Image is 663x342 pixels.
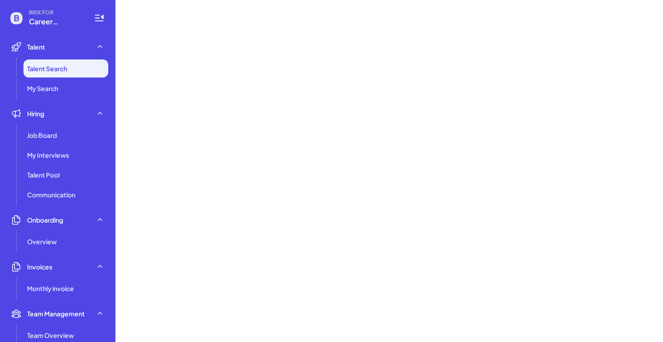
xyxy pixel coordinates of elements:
[27,331,74,340] span: Team Overview
[29,16,83,27] span: Career Executive Guangzhou
[27,262,52,271] span: Invoices
[27,284,74,293] span: Monthly invoice
[27,42,45,51] span: Talent
[27,309,85,318] span: Team Management
[27,109,44,118] span: Hiring
[27,64,67,73] span: Talent Search
[29,9,83,16] span: BRIX FOR
[27,131,57,140] span: Job Board
[27,215,63,224] span: Onboarding
[27,150,69,160] span: My Interviews
[27,170,60,179] span: Talent Pool
[27,237,57,246] span: Overview
[27,84,58,93] span: My Search
[27,190,75,199] span: Communication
